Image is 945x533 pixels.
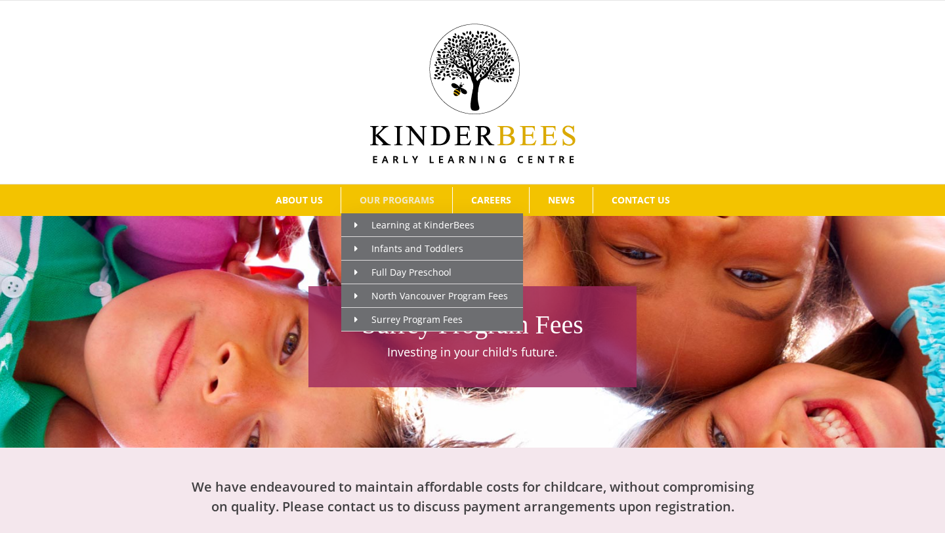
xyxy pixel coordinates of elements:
a: Learning at KinderBees [341,213,523,237]
a: Surrey Program Fees [341,308,523,331]
span: North Vancouver Program Fees [354,289,508,302]
a: NEWS [530,187,593,213]
h2: We have endeavoured to maintain affordable costs for childcare, without compromising on quality. ... [184,477,761,517]
span: Surrey Program Fees [354,313,463,326]
a: Full Day Preschool [341,261,523,284]
p: Investing in your child's future. [315,343,630,361]
a: ABOUT US [257,187,341,213]
span: NEWS [548,196,575,205]
a: OUR PROGRAMS [341,187,452,213]
span: CAREERS [471,196,511,205]
span: CONTACT US [612,196,670,205]
h1: Surrey Program Fees [315,307,630,343]
span: Learning at KinderBees [354,219,474,231]
span: ABOUT US [276,196,323,205]
span: Full Day Preschool [354,266,451,278]
a: Infants and Toddlers [341,237,523,261]
nav: Main Menu [20,184,925,216]
a: CAREERS [453,187,529,213]
span: Infants and Toddlers [354,242,463,255]
a: CONTACT US [593,187,688,213]
span: OUR PROGRAMS [360,196,434,205]
a: North Vancouver Program Fees [341,284,523,308]
img: Kinder Bees Logo [370,24,576,163]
